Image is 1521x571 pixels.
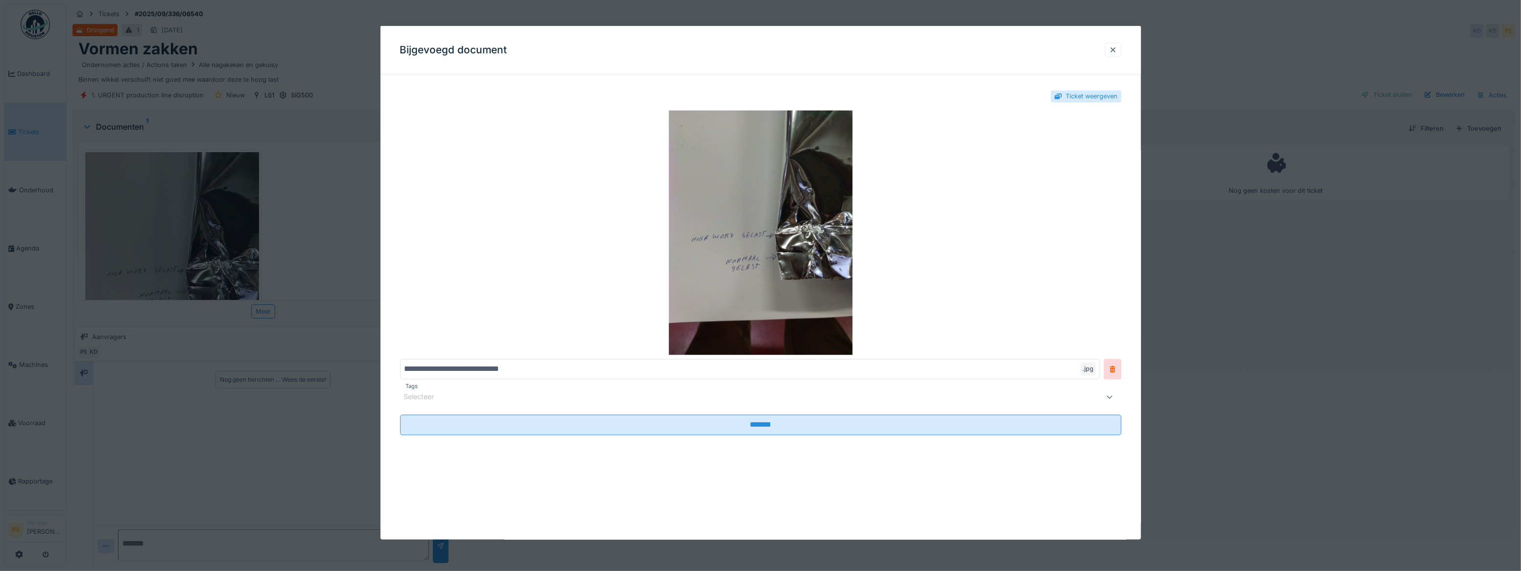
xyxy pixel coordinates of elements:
[1066,92,1118,101] div: Ticket weergeven
[400,111,1121,355] img: 1e715de7-5426-4bb7-b1e7-7192caf92449-17582629699151663265333994626319.jpg
[404,392,448,403] div: Selecteer
[1081,363,1096,376] div: .jpg
[404,383,420,391] label: Tags
[400,44,507,56] h3: Bijgevoegd document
